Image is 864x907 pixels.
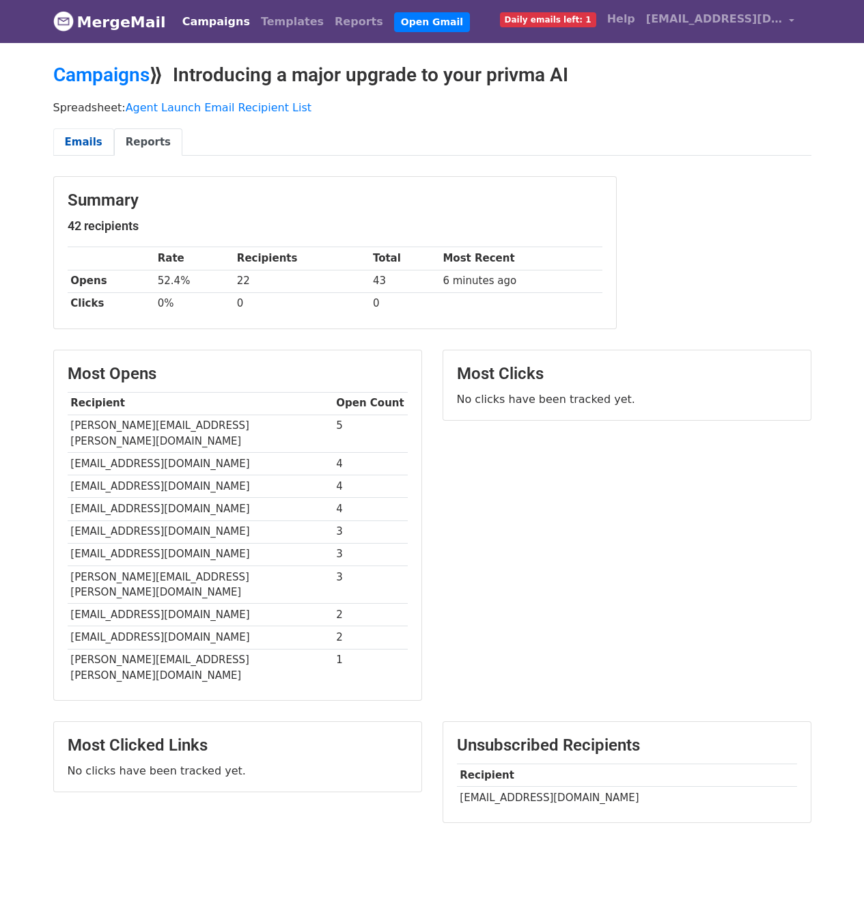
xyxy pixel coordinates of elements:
td: 52.4% [154,270,234,292]
td: 0 [234,292,370,315]
iframe: Chat Widget [796,841,864,907]
a: Templates [255,8,329,36]
a: Campaigns [53,64,150,86]
h3: Most Opens [68,364,408,384]
td: 5 [333,415,408,453]
td: [EMAIL_ADDRESS][DOMAIN_NAME] [68,475,333,498]
td: [EMAIL_ADDRESS][DOMAIN_NAME] [457,786,797,809]
td: 3 [333,566,408,604]
td: [EMAIL_ADDRESS][DOMAIN_NAME] [68,520,333,543]
a: Reports [114,128,182,156]
h5: 42 recipients [68,219,602,234]
a: Open Gmail [394,12,470,32]
th: Total [370,247,440,270]
td: 4 [333,475,408,498]
td: 2 [333,604,408,626]
td: 43 [370,270,440,292]
td: 4 [333,498,408,520]
td: 3 [333,520,408,543]
td: 1 [333,649,408,686]
td: 22 [234,270,370,292]
img: MergeMail logo [53,11,74,31]
th: Opens [68,270,154,292]
h3: Unsubscribed Recipients [457,736,797,755]
span: Daily emails left: 1 [500,12,596,27]
th: Recipient [68,392,333,415]
td: [EMAIL_ADDRESS][DOMAIN_NAME] [68,626,333,649]
a: Reports [329,8,389,36]
td: [PERSON_NAME][EMAIL_ADDRESS][PERSON_NAME][DOMAIN_NAME] [68,415,333,453]
th: Most Recent [440,247,602,270]
th: Recipient [457,764,797,786]
td: [EMAIL_ADDRESS][DOMAIN_NAME] [68,498,333,520]
th: Recipients [234,247,370,270]
td: 6 minutes ago [440,270,602,292]
td: [EMAIL_ADDRESS][DOMAIN_NAME] [68,604,333,626]
td: 2 [333,626,408,649]
span: [EMAIL_ADDRESS][DOMAIN_NAME] [646,11,783,27]
h3: Most Clicked Links [68,736,408,755]
p: No clicks have been tracked yet. [457,392,797,406]
th: Open Count [333,392,408,415]
td: [EMAIL_ADDRESS][DOMAIN_NAME] [68,453,333,475]
td: 4 [333,453,408,475]
th: Rate [154,247,234,270]
a: Campaigns [177,8,255,36]
a: Help [602,5,641,33]
td: 3 [333,543,408,566]
h3: Most Clicks [457,364,797,384]
p: Spreadsheet: [53,100,811,115]
a: Daily emails left: 1 [494,5,602,33]
a: Emails [53,128,114,156]
td: 0 [370,292,440,315]
a: MergeMail [53,8,166,36]
h3: Summary [68,191,602,210]
td: [PERSON_NAME][EMAIL_ADDRESS][PERSON_NAME][DOMAIN_NAME] [68,566,333,604]
td: 0% [154,292,234,315]
th: Clicks [68,292,154,315]
td: [EMAIL_ADDRESS][DOMAIN_NAME] [68,543,333,566]
td: [PERSON_NAME][EMAIL_ADDRESS][PERSON_NAME][DOMAIN_NAME] [68,649,333,686]
a: [EMAIL_ADDRESS][DOMAIN_NAME] [641,5,800,38]
p: No clicks have been tracked yet. [68,764,408,778]
h2: ⟫ Introducing a major upgrade to your privma AI [53,64,811,87]
a: Agent Launch Email Recipient List [126,101,311,114]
